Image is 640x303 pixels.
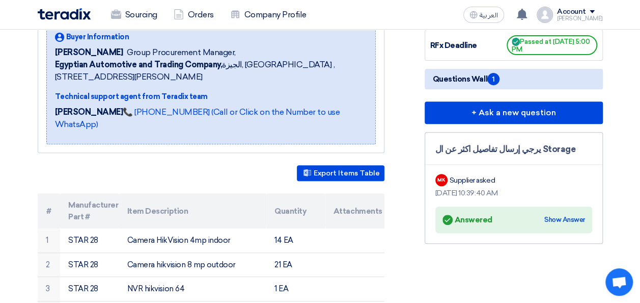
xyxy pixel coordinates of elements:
[38,252,61,277] td: 2
[60,277,119,301] td: STAR 28
[119,277,266,301] td: NVR hikvision 64
[435,174,448,186] div: MK
[425,102,603,124] button: + Ask a new question
[297,165,384,181] button: Export Items Table
[55,107,123,117] strong: [PERSON_NAME]
[537,7,553,23] img: profile_test.png
[544,215,585,225] div: Show Answer
[442,213,492,227] div: Answered
[127,46,236,59] span: Group Procurement Manager,
[119,229,266,252] td: Camera HikVision 4mp indoor
[119,193,266,229] th: Item Description
[60,229,119,252] td: STAR 28
[557,8,586,16] div: Account
[463,7,504,23] button: العربية
[430,40,507,52] div: RFx Deadline
[55,91,367,102] div: Technical support agent from Teradix team
[165,4,222,26] a: Orders
[60,193,119,229] th: Manufacturer Part #
[119,252,266,277] td: Camera hikvision 8 mp outdoor
[557,16,603,21] div: [PERSON_NAME]
[487,73,499,85] span: 1
[450,175,495,186] div: Supplier asked
[325,193,384,229] th: Attachments
[605,268,633,296] div: Open chat
[266,229,325,252] td: 14 EA
[55,46,123,59] span: [PERSON_NAME]
[266,193,325,229] th: Quantity
[55,107,340,129] a: 📞 [PHONE_NUMBER] (Call or Click on the Number to use WhatsApp)
[266,277,325,301] td: 1 EA
[38,193,61,229] th: #
[38,8,91,20] img: Teradix logo
[38,229,61,252] td: 1
[435,188,592,198] div: [DATE] 10:39:40 AM
[480,12,498,19] span: العربية
[66,32,129,42] span: Buyer Information
[103,4,165,26] a: Sourcing
[60,252,119,277] td: STAR 28
[435,143,592,156] div: يرجي إرسال تفاصيل اكثر عن ال Storage
[55,59,367,83] span: الجيزة, [GEOGRAPHIC_DATA] ,[STREET_ADDRESS][PERSON_NAME]
[507,35,597,55] span: Passed at [DATE] 5:00 PM
[222,4,315,26] a: Company Profile
[433,73,499,85] span: Questions Wall
[38,277,61,301] td: 3
[55,60,222,69] b: Egyptian Automotive and Trading Company,
[266,252,325,277] td: 21 EA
